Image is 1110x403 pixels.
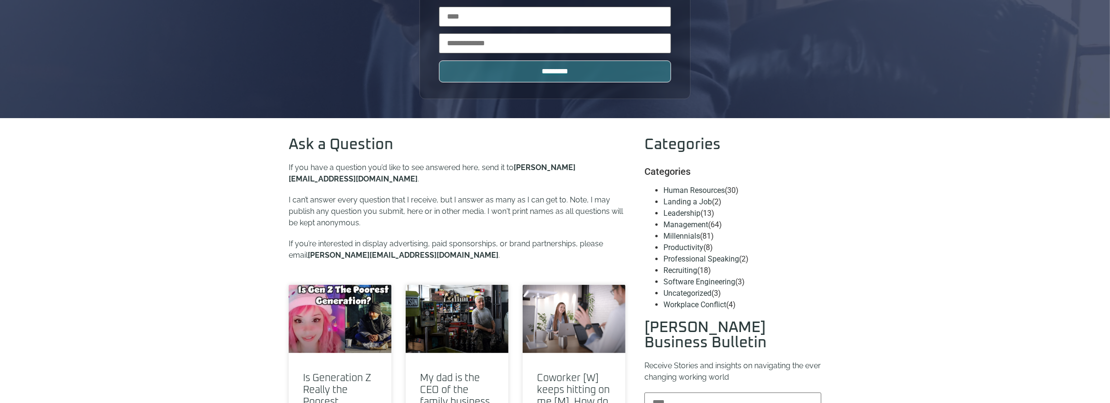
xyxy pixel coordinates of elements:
a: Leadership [663,209,701,218]
a: my dad is the CEO of the business [406,285,508,353]
a: Professional Speaking [663,254,739,263]
li: (4) [663,299,821,311]
a: coworker hitting on me [523,285,625,353]
li: (30) [663,185,821,196]
nav: Categories [644,185,821,311]
h2: Ask a Question [289,137,625,152]
p: Receive Stories and insights on navigating the ever changing working world [644,360,821,383]
h2: Categories [644,137,821,152]
a: Workplace Conflict [663,300,726,309]
li: (18) [663,265,821,276]
p: If you’re interested in display advertising, paid sponsorships, or brand partnerships, please ema... [289,238,625,261]
a: Management [663,220,708,229]
p: I can’t answer every question that I receive, but I answer as many as I can get to. Note, I may p... [289,194,625,229]
a: Uncategorized [663,289,711,298]
a: Software Engineering [663,277,735,286]
li: (2) [663,253,821,265]
a: Landing a Job [663,197,712,206]
a: Human Resources [663,186,725,195]
a: Productivity [663,243,703,252]
li: (8) [663,242,821,253]
h5: Categories [644,166,821,177]
a: Recruiting [663,266,697,275]
li: (3) [663,276,821,288]
h2: [PERSON_NAME] Business Bulletin [644,320,821,351]
p: If you have a question you’d like to see answered here, send it to . [289,162,625,185]
a: Millennials [663,232,700,241]
b: [PERSON_NAME][EMAIL_ADDRESS][DOMAIN_NAME] [308,251,498,260]
li: (13) [663,208,821,219]
li: (3) [663,288,821,299]
li: (64) [663,219,821,231]
li: (2) [663,196,821,208]
li: (81) [663,231,821,242]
